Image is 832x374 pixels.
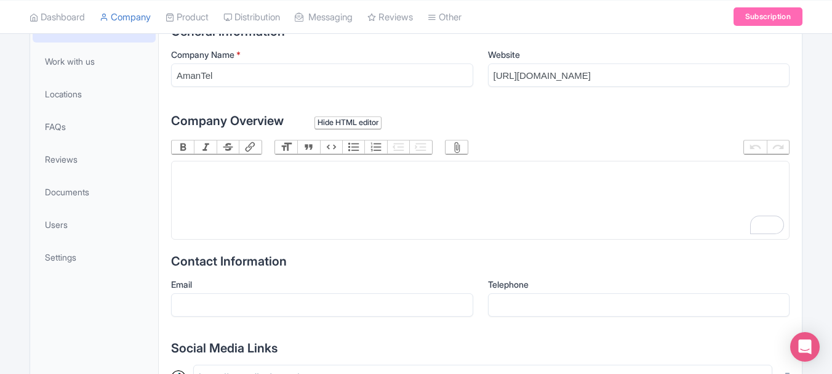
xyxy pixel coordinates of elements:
button: Redo [767,140,789,154]
h2: Social Media Links [171,341,790,355]
a: Settings [33,243,156,271]
span: Work with us [45,55,95,68]
span: Documents [45,185,89,198]
button: Code [320,140,342,154]
span: Company Name [171,49,234,60]
button: Bold [172,140,194,154]
button: Increase Level [409,140,431,154]
div: Hide HTML editor [314,116,382,129]
button: Strikethrough [217,140,239,154]
a: Reviews [33,145,156,173]
button: Quote [297,140,319,154]
a: Subscription [734,7,802,26]
h2: General Information [171,25,790,38]
button: Heading [275,140,297,154]
a: Locations [33,80,156,108]
span: FAQs [45,120,66,133]
span: Company Overview [171,113,284,128]
span: Locations [45,87,82,100]
a: Work with us [33,47,156,75]
button: Italic [194,140,216,154]
span: Email [171,279,192,290]
h2: Contact Information [171,254,790,268]
span: Website [488,49,520,60]
div: Open Intercom Messenger [790,332,820,362]
trix-editor: To enrich screen reader interactions, please activate Accessibility in Grammarly extension settings [171,161,790,240]
a: Documents [33,178,156,206]
button: Attach Files [446,140,468,154]
a: Users [33,211,156,238]
span: Reviews [45,153,78,166]
button: Numbers [364,140,386,154]
button: Bullets [342,140,364,154]
span: Users [45,218,68,231]
a: FAQs [33,113,156,140]
button: Link [239,140,261,154]
span: Settings [45,251,76,264]
button: Decrease Level [387,140,409,154]
button: Undo [744,140,766,154]
span: Telephone [488,279,529,290]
